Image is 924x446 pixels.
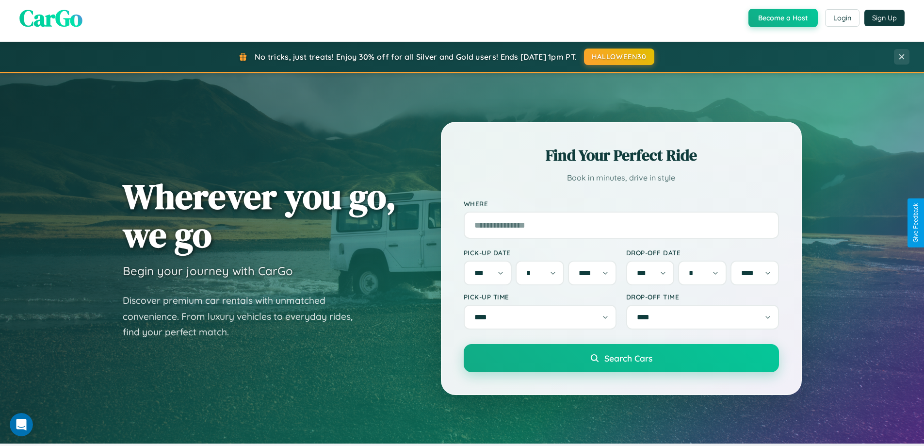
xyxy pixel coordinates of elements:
button: Login [825,9,859,27]
label: Where [464,199,779,208]
button: HALLOWEEN30 [584,49,654,65]
iframe: Intercom live chat [10,413,33,436]
p: Discover premium car rentals with unmatched convenience. From luxury vehicles to everyday rides, ... [123,293,365,340]
span: No tricks, just treats! Enjoy 30% off for all Silver and Gold users! Ends [DATE] 1pm PT. [255,52,577,62]
h1: Wherever you go, we go [123,177,396,254]
label: Drop-off Date [626,248,779,257]
label: Drop-off Time [626,293,779,301]
h3: Begin your journey with CarGo [123,264,293,278]
h2: Find Your Perfect Ride [464,145,779,166]
span: CarGo [19,2,82,34]
span: Search Cars [604,353,652,363]
label: Pick-up Date [464,248,616,257]
p: Book in minutes, drive in style [464,171,779,185]
label: Pick-up Time [464,293,616,301]
button: Sign Up [864,10,905,26]
div: Give Feedback [912,203,919,243]
button: Become a Host [748,9,818,27]
button: Search Cars [464,344,779,372]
